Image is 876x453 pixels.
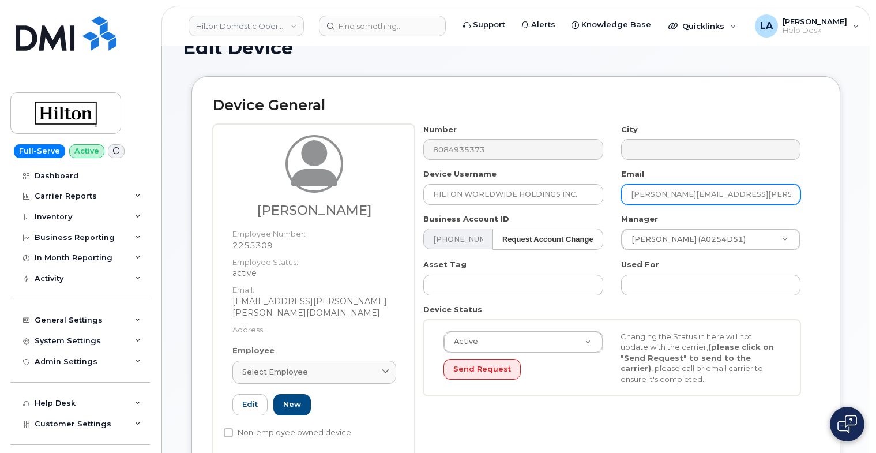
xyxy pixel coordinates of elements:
[232,223,396,239] dt: Employee Number:
[232,267,396,279] dd: active
[224,428,233,437] input: Non-employee owned device
[183,38,849,58] h1: Edit Device
[232,203,396,218] h3: [PERSON_NAME]
[232,279,396,295] dt: Email:
[423,169,497,179] label: Device Username
[621,214,658,224] label: Manager
[473,19,505,31] span: Support
[423,214,509,224] label: Business Account ID
[622,229,800,250] a: [PERSON_NAME] (A0254D51)
[319,16,446,36] input: Find something...
[423,124,457,135] label: Number
[625,234,746,245] span: [PERSON_NAME] (A0254D51)
[423,304,482,315] label: Device Status
[232,319,396,335] dt: Address:
[513,13,563,36] a: Alerts
[563,13,659,36] a: Knowledge Base
[242,366,308,377] span: Select employee
[783,26,847,35] span: Help Desk
[423,259,467,270] label: Asset Tag
[760,19,773,33] span: LA
[621,169,644,179] label: Email
[612,331,789,385] div: Changing the Status in here will not update with the carrier, , please call or email carrier to e...
[621,342,774,373] strong: (please click on "Send Request" to send to the carrier)
[621,259,659,270] label: Used For
[443,359,521,380] button: Send Request
[213,98,819,114] h2: Device General
[531,19,555,31] span: Alerts
[492,229,603,250] button: Request Account Change
[502,235,593,244] strong: Request Account Change
[581,19,651,31] span: Knowledge Base
[224,426,351,440] label: Non-employee owned device
[232,394,268,415] a: Edit
[682,21,724,31] span: Quicklinks
[232,295,396,319] dd: [EMAIL_ADDRESS][PERSON_NAME][PERSON_NAME][DOMAIN_NAME]
[232,345,275,356] label: Employee
[621,124,638,135] label: City
[444,332,603,353] a: Active
[189,16,304,36] a: Hilton Domestic Operating Company Inc
[783,17,847,26] span: [PERSON_NAME]
[273,394,311,415] a: New
[232,361,396,384] a: Select employee
[455,13,513,36] a: Support
[837,415,857,433] img: Open chat
[747,14,867,38] div: Lanette Aparicio
[232,251,396,268] dt: Employee Status:
[660,14,745,38] div: Quicklinks
[447,336,478,347] span: Active
[232,239,396,251] dd: 2255309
